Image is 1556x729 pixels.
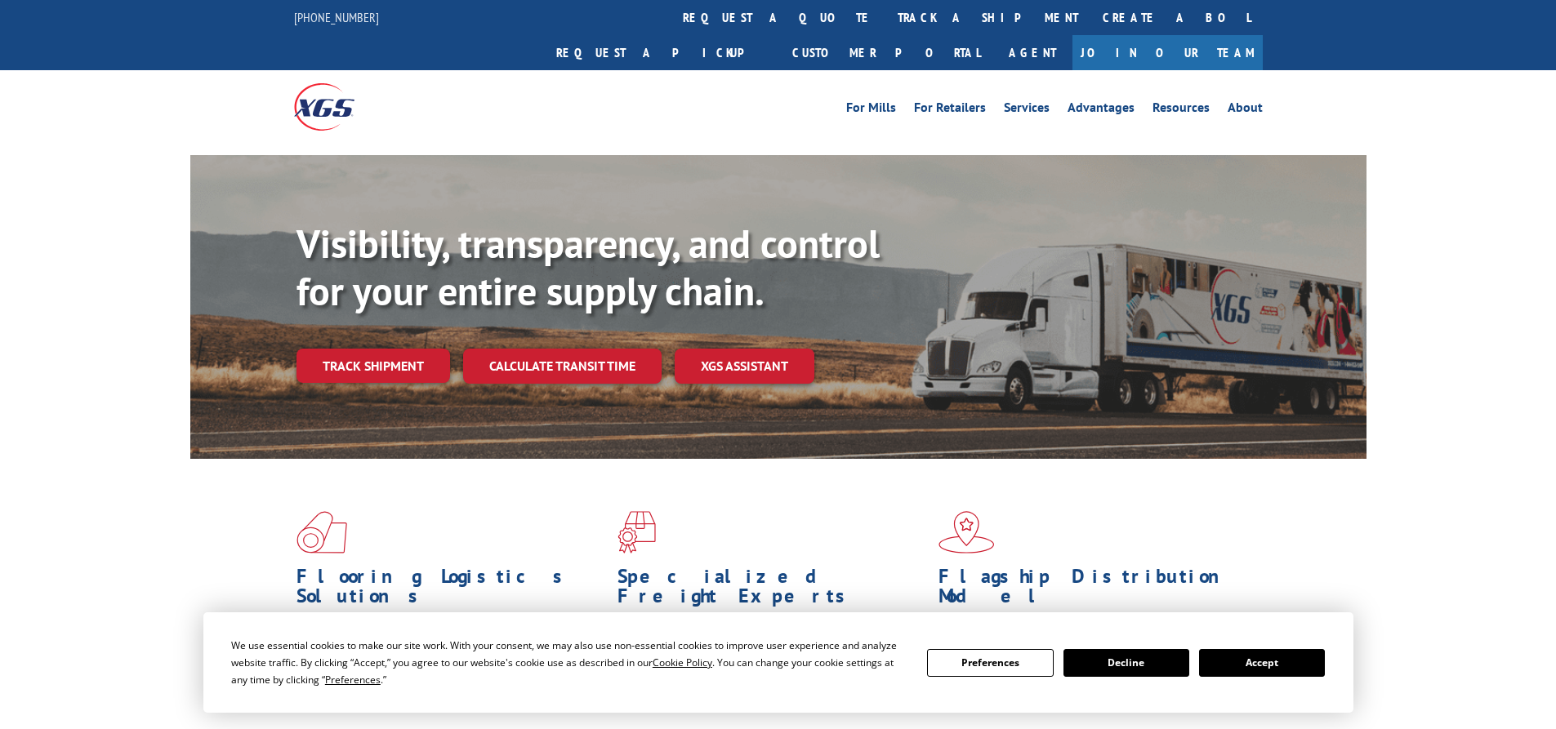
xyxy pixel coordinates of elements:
[325,673,381,687] span: Preferences
[1199,649,1325,677] button: Accept
[296,511,347,553] img: xgs-icon-total-supply-chain-intelligence-red
[203,612,1353,713] div: Cookie Consent Prompt
[1063,649,1189,677] button: Decline
[1228,101,1263,119] a: About
[939,511,995,553] img: xgs-icon-flagship-distribution-model-red
[1004,101,1050,119] a: Services
[296,567,605,614] h1: Flooring Logistics Solutions
[1068,101,1135,119] a: Advantages
[463,349,662,384] a: Calculate transit time
[653,656,712,669] span: Cookie Policy
[939,567,1247,614] h1: Flagship Distribution Model
[675,349,814,384] a: XGS ASSISTANT
[296,349,450,383] a: Track shipment
[294,9,379,25] a: [PHONE_NUMBER]
[617,511,656,553] img: xgs-icon-focused-on-flooring-red
[1153,101,1210,119] a: Resources
[780,35,992,70] a: Customer Portal
[846,101,896,119] a: For Mills
[992,35,1072,70] a: Agent
[231,637,907,688] div: We use essential cookies to make our site work. With your consent, we may also use non-essential ...
[914,101,986,119] a: For Retailers
[296,218,880,316] b: Visibility, transparency, and control for your entire supply chain.
[927,649,1053,677] button: Preferences
[617,567,926,614] h1: Specialized Freight Experts
[1072,35,1263,70] a: Join Our Team
[544,35,780,70] a: Request a pickup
